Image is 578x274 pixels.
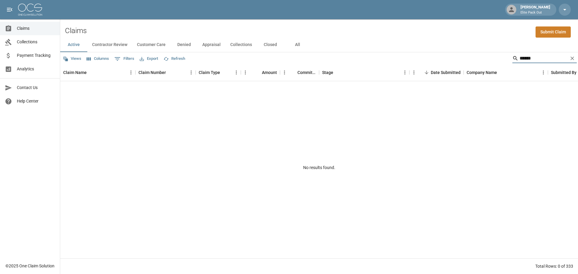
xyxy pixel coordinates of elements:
[199,64,220,81] div: Claim Type
[322,64,333,81] div: Stage
[85,54,110,63] button: Select columns
[400,68,409,77] button: Menu
[60,64,135,81] div: Claim Name
[431,64,461,81] div: Date Submitted
[257,38,284,52] button: Closed
[87,68,95,77] button: Sort
[225,38,257,52] button: Collections
[262,64,277,81] div: Amount
[18,4,42,16] img: ocs-logo-white-transparent.png
[17,52,55,59] span: Payment Tracking
[113,54,136,64] button: Show filters
[280,64,319,81] div: Committed Amount
[241,64,280,81] div: Amount
[60,81,578,254] div: No results found.
[467,64,497,81] div: Company Name
[232,68,241,77] button: Menu
[497,68,505,77] button: Sort
[319,64,409,81] div: Stage
[535,263,573,269] div: Total Rows: 0 of 333
[5,263,54,269] div: © 2025 One Claim Solution
[4,4,16,16] button: open drawer
[61,54,83,63] button: Views
[333,68,342,77] button: Sort
[512,54,577,64] div: Search
[409,68,418,77] button: Menu
[196,64,241,81] div: Claim Type
[162,54,187,63] button: Refresh
[17,98,55,104] span: Help Center
[422,68,431,77] button: Sort
[220,68,228,77] button: Sort
[17,66,55,72] span: Analytics
[138,64,166,81] div: Claim Number
[170,38,197,52] button: Denied
[135,64,196,81] div: Claim Number
[63,64,87,81] div: Claim Name
[65,26,87,35] h2: Claims
[132,38,170,52] button: Customer Care
[536,26,571,38] a: Submit Claim
[280,68,289,77] button: Menu
[297,64,316,81] div: Committed Amount
[241,68,250,77] button: Menu
[187,68,196,77] button: Menu
[60,38,578,52] div: dynamic tabs
[521,10,550,15] p: Elite Pack Out
[409,64,464,81] div: Date Submitted
[60,38,87,52] button: Active
[284,38,311,52] button: All
[197,38,225,52] button: Appraisal
[253,68,262,77] button: Sort
[138,54,160,63] button: Export
[464,64,548,81] div: Company Name
[17,85,55,91] span: Contact Us
[539,68,548,77] button: Menu
[17,39,55,45] span: Collections
[87,38,132,52] button: Contractor Review
[568,54,577,63] button: Clear
[166,68,174,77] button: Sort
[551,64,576,81] div: Submitted By
[518,4,553,15] div: [PERSON_NAME]
[17,25,55,32] span: Claims
[126,68,135,77] button: Menu
[289,68,297,77] button: Sort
